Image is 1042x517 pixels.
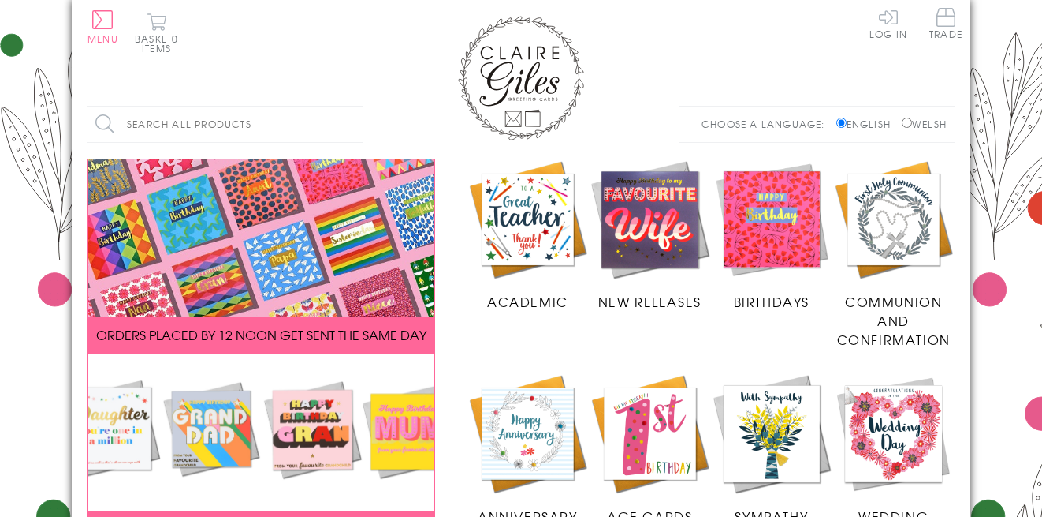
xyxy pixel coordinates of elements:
input: Search all products [87,107,363,142]
button: Basket0 items [135,13,178,53]
span: New Releases [598,292,701,311]
a: Communion and Confirmation [832,159,955,350]
span: Menu [87,32,118,46]
a: Trade [929,8,962,42]
a: Log In [869,8,907,39]
span: Birthdays [734,292,809,311]
label: English [836,117,899,131]
input: Welsh [902,118,912,128]
span: 0 items [142,32,178,55]
p: Choose a language: [701,117,833,131]
input: English [836,118,847,128]
img: Claire Giles Greetings Cards [458,16,584,140]
span: Academic [487,292,568,311]
button: Menu [87,10,118,43]
a: Academic [467,159,589,312]
label: Welsh [902,117,947,131]
span: Communion and Confirmation [837,292,951,349]
span: Trade [929,8,962,39]
input: Search [348,107,363,142]
a: New Releases [589,159,711,312]
a: Birthdays [711,159,833,312]
span: ORDERS PLACED BY 12 NOON GET SENT THE SAME DAY [96,325,426,344]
